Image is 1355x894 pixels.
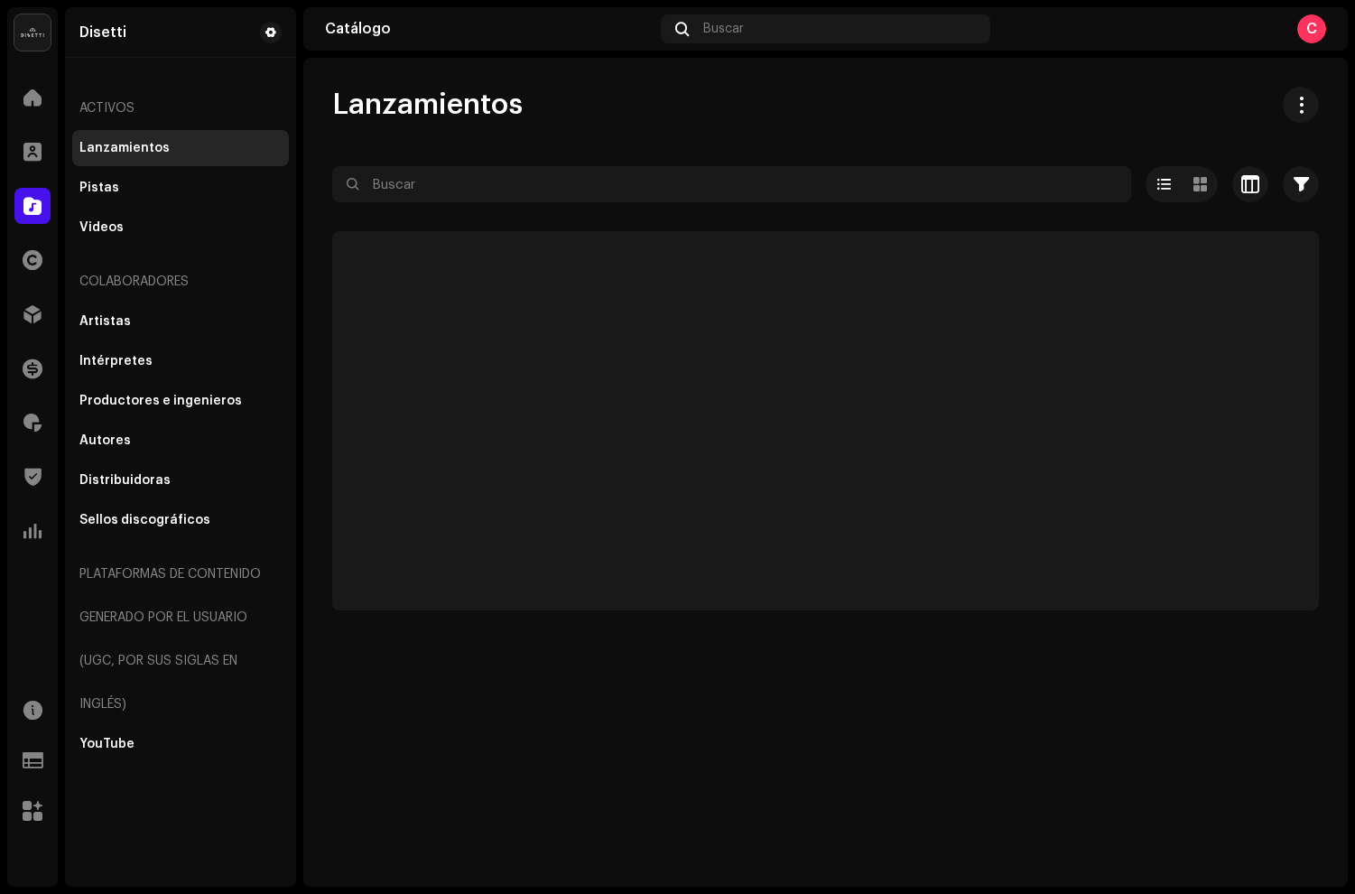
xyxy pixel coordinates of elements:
re-m-nav-item: Productores e ingenieros [72,383,289,419]
div: Sellos discográficos [79,513,210,527]
img: 02a7c2d3-3c89-4098-b12f-2ff2945c95ee [14,14,51,51]
div: Intérpretes [79,354,153,368]
div: Disetti [79,25,126,40]
div: Videos [79,220,124,235]
re-m-nav-item: Autores [72,423,289,459]
re-a-nav-header: Activos [72,87,289,130]
re-m-nav-item: Artistas [72,303,289,340]
div: Catálogo [325,22,654,36]
div: YouTube [79,737,135,751]
input: Buscar [332,166,1131,202]
re-m-nav-item: YouTube [72,726,289,762]
re-a-nav-header: Colaboradores [72,260,289,303]
div: C [1297,14,1326,43]
div: Distribuidoras [79,473,171,488]
re-a-nav-header: Plataformas de contenido generado por el usuario (UGC, por sus siglas en inglés) [72,553,289,726]
div: Lanzamientos [79,141,170,155]
div: Productores e ingenieros [79,394,242,408]
re-m-nav-item: Lanzamientos [72,130,289,166]
div: Autores [79,433,131,448]
re-m-nav-item: Videos [72,210,289,246]
span: Lanzamientos [332,87,523,123]
span: Buscar [703,22,744,36]
re-m-nav-item: Sellos discográficos [72,502,289,538]
re-m-nav-item: Intérpretes [72,343,289,379]
re-m-nav-item: Pistas [72,170,289,206]
div: Pistas [79,181,119,195]
re-m-nav-item: Distribuidoras [72,462,289,498]
div: Artistas [79,314,131,329]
